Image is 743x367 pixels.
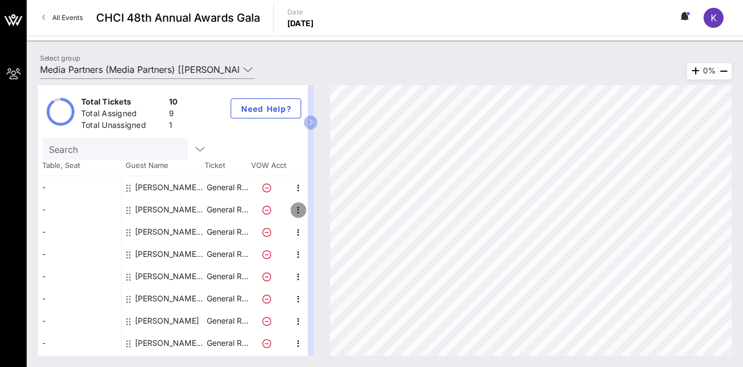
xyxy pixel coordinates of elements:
p: General R… [205,332,250,354]
p: General R… [205,287,250,310]
div: Elizabeth Bermudez Media Partners [135,199,205,221]
div: - [38,310,121,332]
span: Need Help? [240,104,292,113]
div: - [38,332,121,354]
p: Date [287,7,314,18]
p: General R… [205,199,250,221]
a: All Events [36,9,89,27]
div: Total Assigned [81,108,164,122]
p: General R… [205,243,250,265]
div: - [38,199,121,221]
div: Total Unassigned [81,120,164,133]
div: 1 [169,120,178,133]
div: Total Tickets [81,96,164,110]
div: Rafael Ulloa [135,310,199,332]
div: - [38,221,121,243]
span: Ticket [205,160,249,171]
span: CHCI 48th Annual Awards Gala [96,9,260,26]
div: 0% [687,63,732,80]
div: Jennyfer Lazo Media Partners [135,243,205,265]
p: General R… [205,221,250,243]
div: Dalia Almnanza-smith [135,176,205,199]
p: General R… [205,310,250,332]
div: 10 [169,96,178,110]
p: General R… [205,265,250,287]
div: Ivy Savoy-Smith Media Partners [135,221,205,243]
div: Jessica Melo Lozada Media Partners [135,265,205,287]
label: Select group [40,54,80,62]
span: K [711,12,717,23]
span: VOW Acct [249,160,288,171]
div: - [38,243,121,265]
span: Table, Seat [38,160,121,171]
div: - [38,176,121,199]
div: Marcos Marin Media Partners [135,287,205,310]
div: 9 [169,108,178,122]
div: Ron Smith Media Partners [135,332,205,354]
div: K [704,8,724,28]
span: All Events [52,13,83,22]
div: - [38,287,121,310]
button: Need Help? [231,98,301,118]
span: Guest Name [121,160,205,171]
div: - [38,265,121,287]
p: [DATE] [287,18,314,29]
p: General R… [205,176,250,199]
